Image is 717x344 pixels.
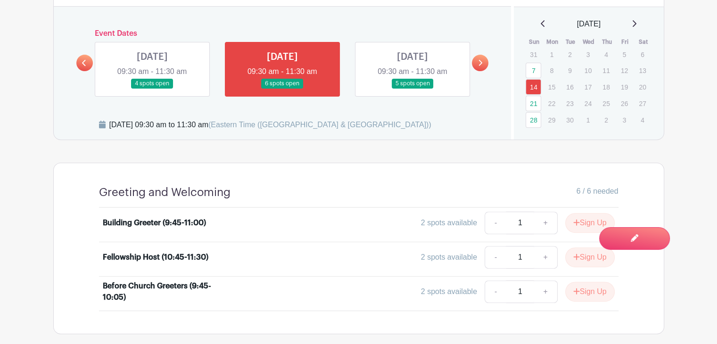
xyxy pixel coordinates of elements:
p: 18 [598,80,614,94]
a: 28 [526,112,541,128]
p: 3 [580,47,596,62]
div: Building Greeter (9:45-11:00) [103,217,206,229]
a: + [534,246,557,269]
th: Fri [616,37,635,47]
p: 27 [635,96,650,111]
th: Wed [580,37,598,47]
span: 6 / 6 needed [577,186,618,197]
a: + [534,280,557,303]
p: 11 [598,63,614,78]
th: Mon [544,37,562,47]
p: 12 [617,63,632,78]
p: 29 [544,113,560,127]
th: Tue [561,37,580,47]
p: 26 [617,96,632,111]
p: 30 [562,113,577,127]
p: 20 [635,80,650,94]
p: 24 [580,96,596,111]
div: 2 spots available [421,286,477,297]
div: [DATE] 09:30 am to 11:30 am [109,119,431,131]
button: Sign Up [565,282,615,302]
p: 22 [544,96,560,111]
p: 25 [598,96,614,111]
a: - [485,212,506,234]
p: 13 [635,63,650,78]
th: Sun [525,37,544,47]
a: 21 [526,96,541,111]
p: 4 [635,113,650,127]
h4: Greeting and Welcoming [99,186,231,199]
p: 15 [544,80,560,94]
p: 2 [598,113,614,127]
a: 14 [526,79,541,95]
div: 2 spots available [421,217,477,229]
p: 17 [580,80,596,94]
span: (Eastern Time ([GEOGRAPHIC_DATA] & [GEOGRAPHIC_DATA])) [208,121,431,129]
p: 1 [580,113,596,127]
div: Before Church Greeters (9:45-10:05) [103,280,220,303]
p: 23 [562,96,577,111]
div: 2 spots available [421,252,477,263]
a: - [485,246,506,269]
p: 2 [562,47,577,62]
p: 4 [598,47,614,62]
span: [DATE] [577,18,601,30]
p: 1 [544,47,560,62]
p: 9 [562,63,577,78]
p: 5 [617,47,632,62]
a: + [534,212,557,234]
div: Fellowship Host (10:45-11:30) [103,252,208,263]
a: - [485,280,506,303]
p: 8 [544,63,560,78]
p: 16 [562,80,577,94]
p: 3 [617,113,632,127]
th: Thu [598,37,616,47]
p: 31 [526,47,541,62]
p: 6 [635,47,650,62]
button: Sign Up [565,247,615,267]
button: Sign Up [565,213,615,233]
p: 10 [580,63,596,78]
h6: Event Dates [93,29,472,38]
p: 19 [617,80,632,94]
a: 7 [526,63,541,78]
th: Sat [634,37,652,47]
